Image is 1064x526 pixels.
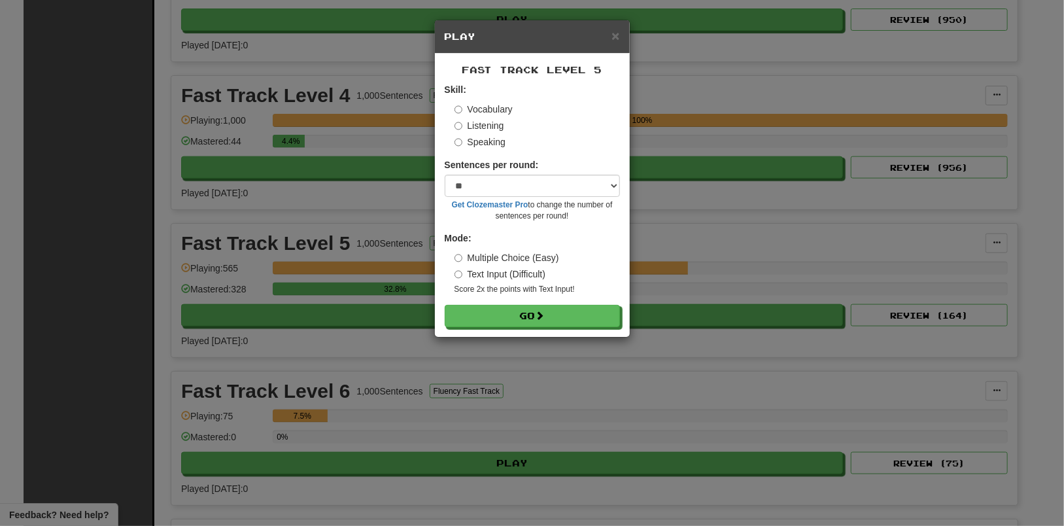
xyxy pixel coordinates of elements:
[455,251,559,264] label: Multiple Choice (Easy)
[611,28,619,43] span: ×
[462,64,602,75] span: Fast Track Level 5
[455,270,463,279] input: Text Input (Difficult)
[455,135,506,149] label: Speaking
[445,305,620,327] button: Go
[445,30,620,43] h5: Play
[445,200,620,222] small: to change the number of sentences per round!
[455,268,546,281] label: Text Input (Difficult)
[445,233,472,243] strong: Mode:
[455,105,463,114] input: Vocabulary
[455,119,504,132] label: Listening
[611,29,619,43] button: Close
[455,138,463,147] input: Speaking
[455,254,463,262] input: Multiple Choice (Easy)
[455,284,620,295] small: Score 2x the points with Text Input !
[445,84,466,95] strong: Skill:
[455,122,463,130] input: Listening
[445,158,539,171] label: Sentences per round:
[452,200,528,209] a: Get Clozemaster Pro
[455,103,513,116] label: Vocabulary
